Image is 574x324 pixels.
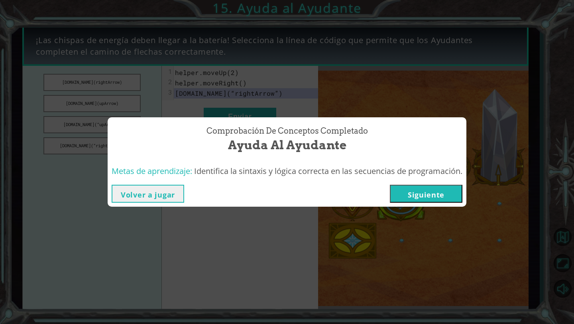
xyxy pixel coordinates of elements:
[206,125,368,137] span: Comprobación de conceptos Completado
[194,166,462,176] span: Identifica la sintaxis y lógica correcta en las secuencias de programación.
[112,185,184,203] button: Volver a jugar
[228,136,346,154] span: Ayuda al Ayudante
[390,185,462,203] button: Siguiente
[112,166,192,176] span: Metas de aprendizaje:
